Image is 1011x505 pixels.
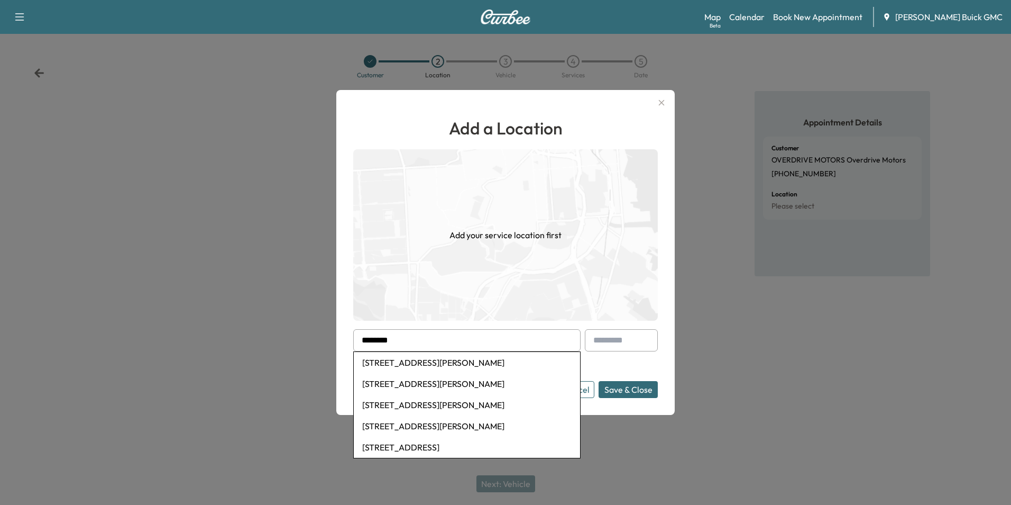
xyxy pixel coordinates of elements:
[354,373,580,394] li: [STREET_ADDRESS][PERSON_NAME]
[480,10,531,24] img: Curbee Logo
[354,394,580,416] li: [STREET_ADDRESS][PERSON_NAME]
[354,416,580,437] li: [STREET_ADDRESS][PERSON_NAME]
[704,11,721,23] a: MapBeta
[895,11,1003,23] span: [PERSON_NAME] Buick GMC
[353,115,658,141] h1: Add a Location
[449,229,562,241] h1: Add your service location first
[729,11,765,23] a: Calendar
[599,381,658,398] button: Save & Close
[354,437,580,458] li: [STREET_ADDRESS]
[354,352,580,373] li: [STREET_ADDRESS][PERSON_NAME]
[710,22,721,30] div: Beta
[773,11,862,23] a: Book New Appointment
[353,149,658,321] img: empty-map-CL6vilOE.png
